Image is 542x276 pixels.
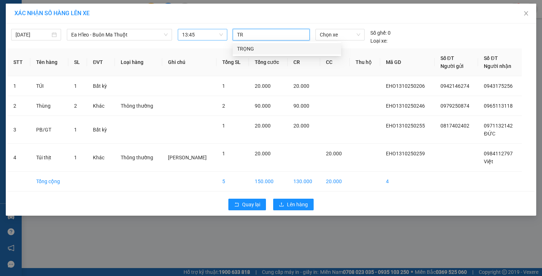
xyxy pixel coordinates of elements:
[30,96,69,116] td: Thùng
[52,15,102,23] div: Việt
[222,103,225,109] span: 2
[51,52,61,60] span: CC :
[288,172,321,191] td: 130.000
[6,7,17,14] span: Gửi:
[52,23,102,34] div: 0984112797
[30,76,69,96] td: TÚI
[293,103,309,109] span: 90.000
[484,103,513,109] span: 0965113118
[484,131,495,137] span: ĐỨC
[162,48,216,76] th: Ghi chú
[52,38,62,45] span: DĐ:
[51,51,103,61] div: 20.000
[370,29,391,37] div: 0
[380,172,435,191] td: 4
[52,6,102,15] div: BMT
[16,31,50,39] input: 13/10/2025
[71,29,168,40] span: Ea H'leo - Buôn Ma Thuột
[440,63,464,69] span: Người gửi
[30,144,69,172] td: Túi thịt
[370,29,387,37] span: Số ghế:
[237,45,337,53] div: TRỌNG
[255,103,271,109] span: 90.000
[242,200,260,208] span: Quay lại
[87,48,115,76] th: ĐVT
[484,55,498,61] span: Số ĐT
[279,202,284,208] span: upload
[380,48,435,76] th: Mã GD
[273,199,314,210] button: uploadLên hàng
[249,48,288,76] th: Tổng cước
[14,10,90,17] span: XÁC NHẬN SỐ HÀNG LÊN XE
[87,96,115,116] td: Khác
[74,103,77,109] span: 2
[52,7,69,14] span: Nhận:
[115,48,163,76] th: Loại hàng
[287,200,308,208] span: Lên hàng
[74,127,77,133] span: 1
[222,151,225,156] span: 1
[182,29,223,40] span: 13:45
[87,144,115,172] td: Khác
[62,34,102,46] span: n3 coret
[168,155,207,160] span: [PERSON_NAME]
[386,123,425,129] span: EHO1310250255
[74,155,77,160] span: 1
[30,116,69,144] td: PB/GT
[484,63,511,69] span: Người nhận
[30,48,69,76] th: Tên hàng
[293,123,309,129] span: 20.000
[216,172,249,191] td: 5
[484,151,513,156] span: 0984112797
[255,151,271,156] span: 20.000
[30,172,69,191] td: Tổng cộng
[350,48,380,76] th: Thu hộ
[216,48,249,76] th: Tổng SL
[222,123,225,129] span: 1
[8,96,30,116] td: 2
[8,144,30,172] td: 4
[249,172,288,191] td: 150.000
[484,123,513,129] span: 0971132142
[74,83,77,89] span: 1
[484,83,513,89] span: 0943175256
[255,83,271,89] span: 20.000
[87,76,115,96] td: Bất kỳ
[440,83,469,89] span: 0942146274
[87,116,115,144] td: Bất kỳ
[222,83,225,89] span: 1
[255,123,271,129] span: 20.000
[228,199,266,210] button: rollbackQuay lại
[326,151,342,156] span: 20.000
[115,144,163,172] td: Thông thường
[523,10,529,16] span: close
[8,48,30,76] th: STT
[320,29,360,40] span: Chọn xe
[320,48,350,76] th: CC
[516,4,536,24] button: Close
[68,48,87,76] th: SL
[386,151,425,156] span: EHO1310250259
[8,76,30,96] td: 1
[233,43,341,55] div: TRỌNG
[386,103,425,109] span: EHO1310250246
[370,37,387,45] span: Loại xe:
[440,103,469,109] span: 0979250874
[6,6,47,15] div: Eahleo
[8,116,30,144] td: 3
[386,83,425,89] span: EHO1310250206
[288,48,321,76] th: CR
[440,55,454,61] span: Số ĐT
[440,123,469,129] span: 0817402402
[164,33,168,37] span: down
[115,96,163,116] td: Thông thường
[234,202,239,208] span: rollback
[484,159,493,164] span: Việt
[293,83,309,89] span: 20.000
[320,172,350,191] td: 20.000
